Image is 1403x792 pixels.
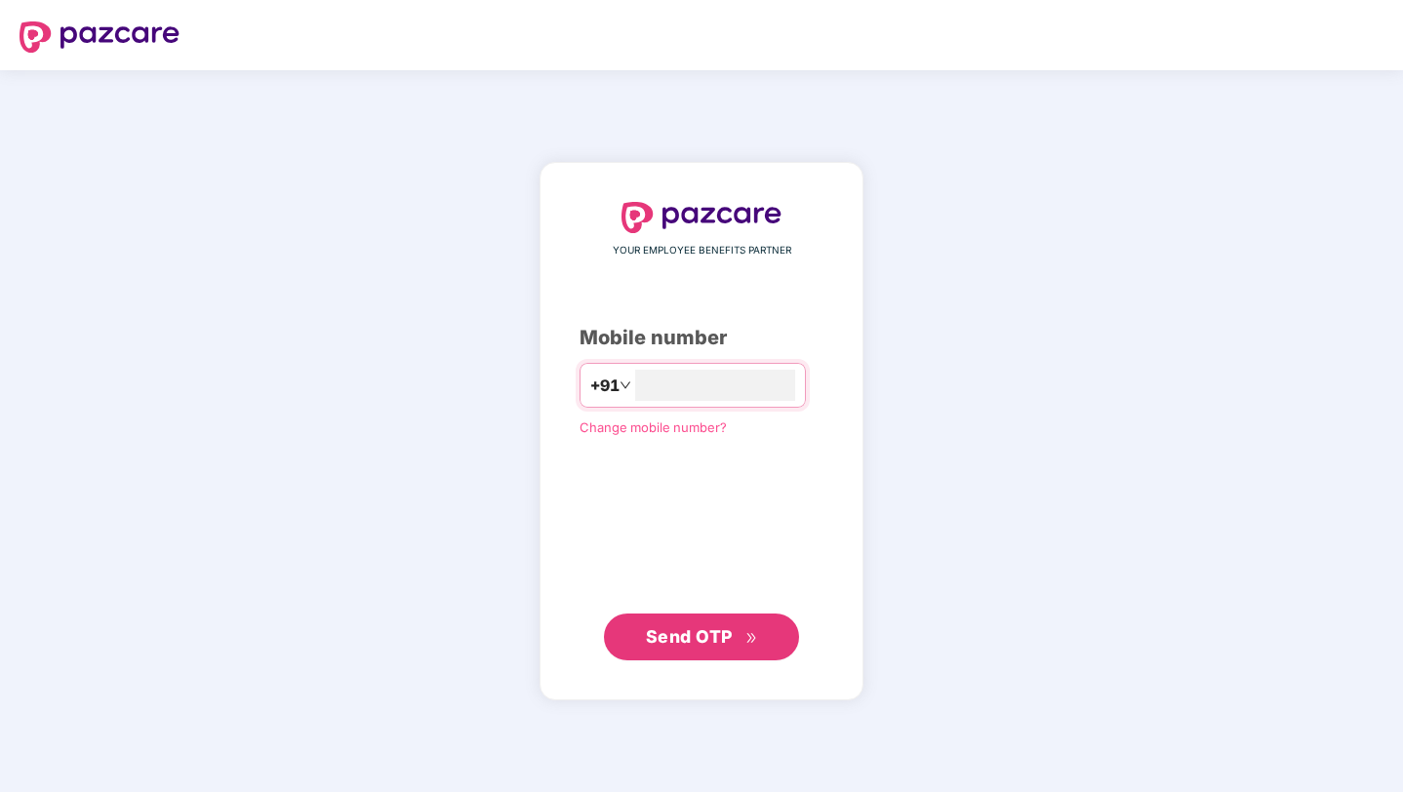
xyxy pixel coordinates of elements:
[620,379,631,391] span: down
[646,626,733,647] span: Send OTP
[621,202,782,233] img: logo
[745,632,758,645] span: double-right
[604,614,799,660] button: Send OTPdouble-right
[20,21,180,53] img: logo
[590,374,620,398] span: +91
[580,323,823,353] div: Mobile number
[580,419,727,435] a: Change mobile number?
[613,243,791,258] span: YOUR EMPLOYEE BENEFITS PARTNER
